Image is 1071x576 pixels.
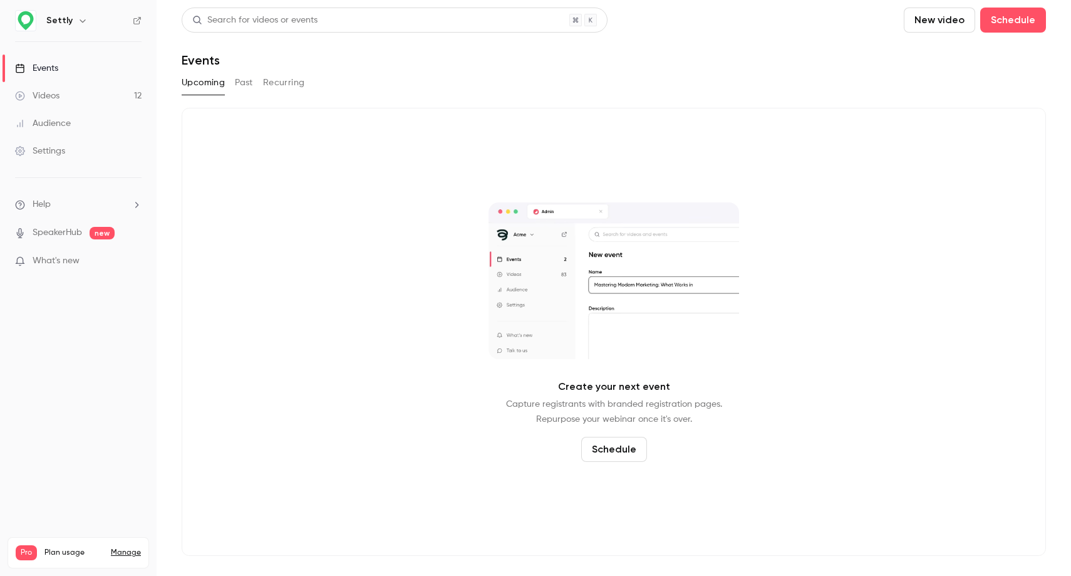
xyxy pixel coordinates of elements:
[506,397,722,427] p: Capture registrants with branded registration pages. Repurpose your webinar once it's over.
[111,548,141,558] a: Manage
[33,254,80,268] span: What's new
[980,8,1046,33] button: Schedule
[127,256,142,267] iframe: Noticeable Trigger
[15,198,142,211] li: help-dropdown-opener
[46,14,73,27] h6: Settly
[182,73,225,93] button: Upcoming
[15,145,65,157] div: Settings
[15,62,58,75] div: Events
[581,437,647,462] button: Schedule
[15,90,59,102] div: Videos
[192,14,318,27] div: Search for videos or events
[33,198,51,211] span: Help
[15,117,71,130] div: Audience
[44,548,103,558] span: Plan usage
[904,8,975,33] button: New video
[235,73,253,93] button: Past
[33,226,82,239] a: SpeakerHub
[90,227,115,239] span: new
[263,73,305,93] button: Recurring
[16,11,36,31] img: Settly
[182,53,220,68] h1: Events
[558,379,670,394] p: Create your next event
[16,545,37,560] span: Pro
